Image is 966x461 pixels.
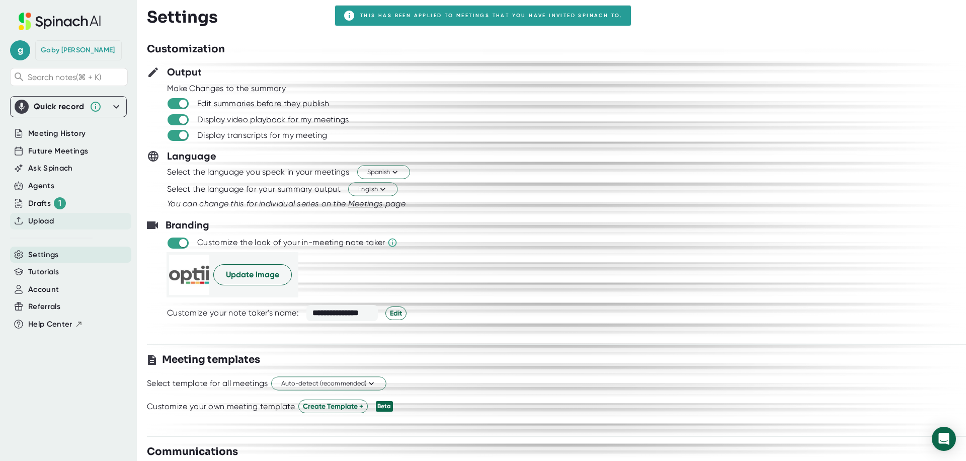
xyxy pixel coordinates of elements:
[167,84,966,94] div: Make Changes to the summary
[28,72,101,82] span: Search notes (⌘ + K)
[169,255,209,295] img: picture
[348,198,383,210] button: Meetings
[271,377,386,391] button: Auto-detect (recommended)
[385,306,407,320] button: Edit
[298,400,368,413] button: Create Template +
[28,249,59,261] button: Settings
[358,185,387,194] span: English
[167,199,406,208] i: You can change this for individual series on the page
[376,401,393,412] div: Beta
[28,197,66,209] div: Drafts
[28,266,59,278] button: Tutorials
[28,284,59,295] button: Account
[281,379,376,389] span: Auto-detect (recommended)
[226,269,279,281] span: Update image
[28,163,73,174] button: Ask Spinach
[147,402,295,412] div: Customize your own meeting template
[390,308,402,319] span: Edit
[147,8,218,27] h3: Settings
[167,64,202,80] h3: Output
[357,166,410,179] button: Spanish
[197,130,327,140] div: Display transcripts for my meeting
[167,184,341,194] div: Select the language for your summary output
[167,148,216,164] h3: Language
[166,217,209,233] h3: Branding
[303,401,363,412] span: Create Template +
[167,167,350,177] div: Select the language you speak in your meetings
[367,168,400,177] span: Spanish
[197,115,349,125] div: Display video playback for my meetings
[54,197,66,209] div: 1
[28,197,66,209] button: Drafts 1
[197,99,329,109] div: Edit summaries before they publish
[15,97,122,117] div: Quick record
[41,46,115,55] div: Gaby Terrazas
[28,319,72,330] span: Help Center
[167,308,299,318] div: Customize your note taker's name:
[34,102,85,112] div: Quick record
[147,378,268,389] div: Select template for all meetings
[28,301,60,313] button: Referrals
[197,238,385,248] div: Customize the look of your in-meeting note taker
[10,40,30,60] span: g
[28,215,54,227] button: Upload
[932,427,956,451] div: Open Intercom Messenger
[162,352,260,367] h3: Meeting templates
[28,145,88,157] button: Future Meetings
[348,183,397,196] button: English
[28,128,86,139] button: Meeting History
[348,199,383,208] span: Meetings
[28,180,54,192] button: Agents
[147,42,225,57] h3: Customization
[28,319,83,330] button: Help Center
[213,264,292,285] button: Update image
[147,444,238,459] h3: Communications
